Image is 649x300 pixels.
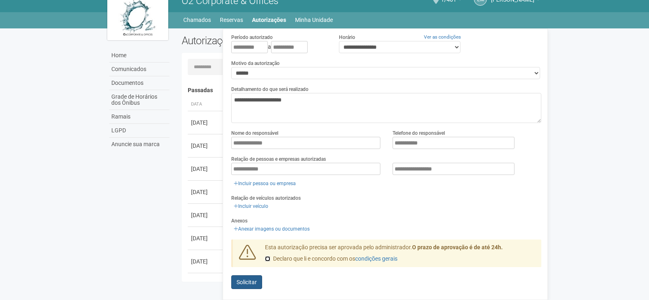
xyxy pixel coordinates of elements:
a: Anuncie sua marca [109,138,169,151]
label: Relação de pessoas e empresas autorizadas [231,155,326,163]
label: Nome do responsável [231,129,278,137]
a: Chamados [183,14,211,26]
a: Incluir pessoa ou empresa [231,179,298,188]
label: Relação de veículos autorizados [231,194,301,202]
div: [DATE] [191,165,221,173]
label: Período autorizado [231,34,273,41]
label: Detalhamento do que será realizado [231,86,308,93]
a: Grade de Horários dos Ônibus [109,90,169,110]
div: [DATE] [191,188,221,196]
a: Reservas [220,14,243,26]
div: [DATE] [191,119,221,127]
div: [DATE] [191,142,221,150]
div: [DATE] [191,257,221,265]
label: Anexos [231,217,247,224]
a: Incluir veículo [231,202,271,211]
label: Telefone do responsável [393,129,445,137]
a: Home [109,49,169,63]
a: Comunicados [109,63,169,76]
a: Ramais [109,110,169,124]
th: Data [188,98,224,111]
a: Autorizações [252,14,286,26]
input: Declaro que li e concordo com oscondições gerais [265,256,270,261]
button: Solicitar [231,275,262,289]
label: Horário [339,34,355,41]
h2: Autorizações [182,35,356,47]
label: Motivo da autorização [231,60,280,67]
div: a [231,41,326,53]
a: Ver as condições [424,34,461,40]
h4: Passadas [188,87,536,93]
a: LGPD [109,124,169,138]
div: [DATE] [191,234,221,242]
div: [DATE] [191,211,221,219]
a: condições gerais [355,255,397,262]
a: Documentos [109,76,169,90]
strong: O prazo de aprovação é de até 24h. [412,244,503,250]
span: Solicitar [237,279,257,285]
div: Esta autorização precisa ser aprovada pelo administrador. [259,244,542,267]
a: Minha Unidade [295,14,333,26]
label: Declaro que li e concordo com os [265,255,397,263]
a: Anexar imagens ou documentos [231,224,312,233]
